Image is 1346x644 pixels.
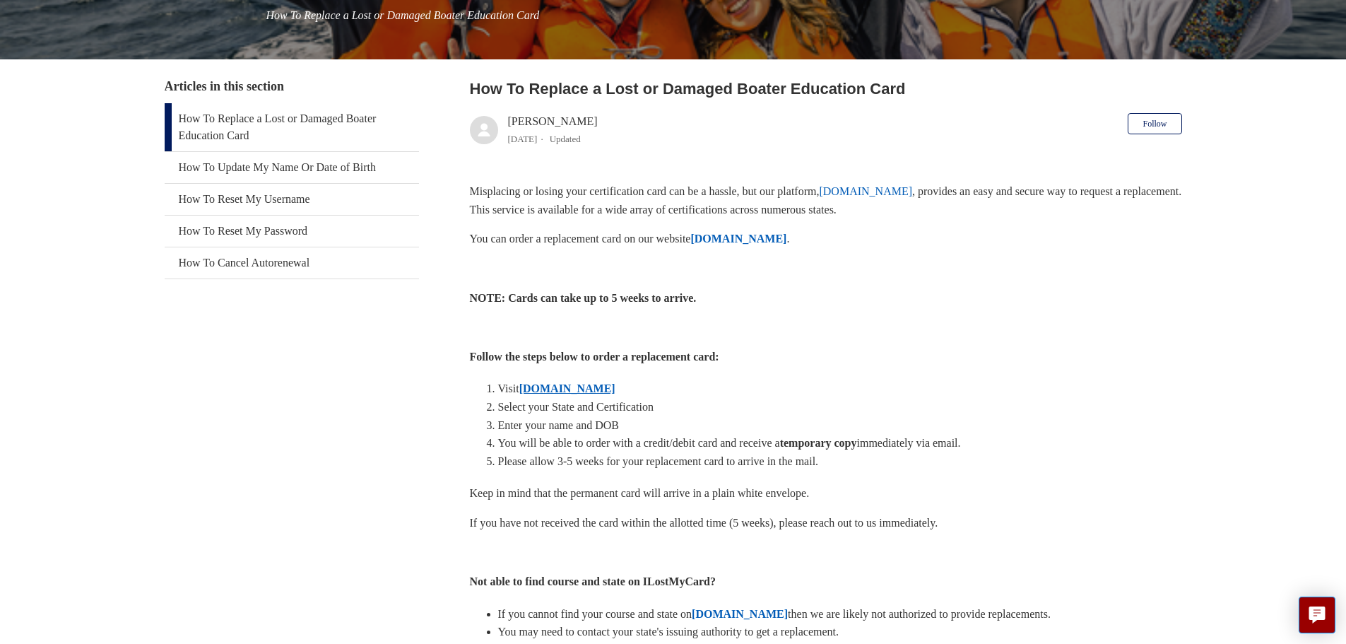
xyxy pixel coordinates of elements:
[165,79,284,93] span: Articles in this section
[498,455,819,467] span: Please allow 3-5 weeks for your replacement card to arrive in the mail.
[498,401,654,413] span: Select your State and Certification
[470,292,697,304] strong: NOTE: Cards can take up to 5 weeks to arrive.
[266,9,540,21] span: How To Replace a Lost or Damaged Boater Education Card
[508,134,538,144] time: 04/08/2025, 11:48
[498,437,961,449] span: You will be able to order with a credit/debit card and receive a immediately via email.
[165,103,419,151] a: How To Replace a Lost or Damaged Boater Education Card
[165,216,419,247] a: How To Reset My Password
[508,113,598,147] div: [PERSON_NAME]
[165,152,419,183] a: How To Update My Name Or Date of Birth
[498,608,692,620] span: If you cannot find your course and state on
[780,437,857,449] strong: temporary copy
[519,382,615,394] a: [DOMAIN_NAME]
[1299,597,1335,633] button: Live chat
[470,233,691,245] span: You can order a replacement card on our website
[470,517,938,529] span: If you have not received the card within the allotted time (5 weeks), please reach out to us imme...
[788,608,1051,620] span: then we are likely not authorized to provide replacements.
[498,626,839,638] span: You may need to contact your state's issuing authority to get a replacement.
[470,487,810,499] span: Keep in mind that the permanent card will arrive in a plain white envelope.
[165,184,419,215] a: How To Reset My Username
[786,233,789,245] span: .
[470,77,1182,100] h2: How To Replace a Lost or Damaged Boater Education Card
[550,134,581,144] li: Updated
[692,608,788,620] a: [DOMAIN_NAME]
[819,185,912,197] a: [DOMAIN_NAME]
[470,575,716,587] strong: Not able to find course and state on ILostMyCard?
[690,233,786,245] a: [DOMAIN_NAME]
[470,182,1182,218] p: Misplacing or losing your certification card can be a hassle, but our platform, , provides an eas...
[470,351,719,363] strong: Follow the steps below to order a replacement card:
[498,419,620,431] span: Enter your name and DOB
[498,382,519,394] span: Visit
[1128,113,1181,134] button: Follow Article
[165,247,419,279] a: How To Cancel Autorenewal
